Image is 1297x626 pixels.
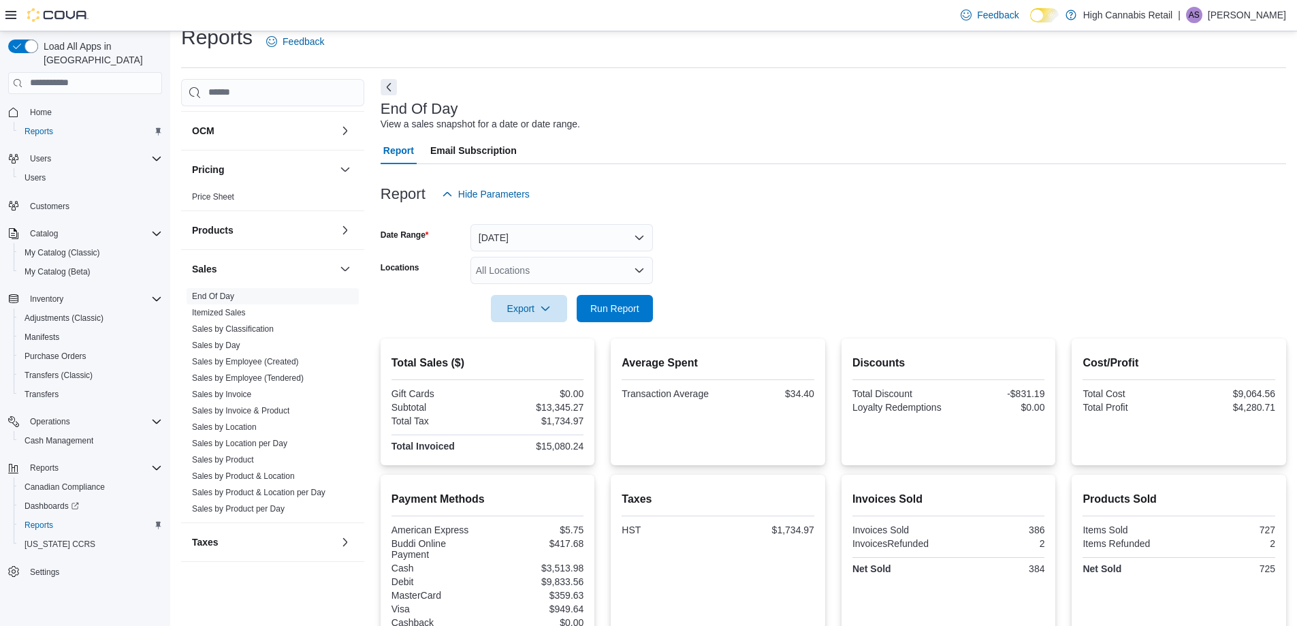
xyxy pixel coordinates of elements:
a: End Of Day [192,292,234,301]
span: Sales by Day [192,340,240,351]
input: Dark Mode [1030,8,1059,22]
button: OCM [192,124,334,138]
div: 727 [1182,525,1275,535]
button: Open list of options [634,265,645,276]
span: Sales by Location [192,422,257,433]
span: AS [1189,7,1200,23]
span: Dashboards [19,498,162,514]
button: Users [3,149,167,168]
button: Pricing [192,163,334,176]
span: Sales by Product [192,454,254,465]
h2: Products Sold [1083,491,1275,507]
button: Pricing [337,161,353,178]
div: Invoices Sold [852,525,946,535]
h2: Average Spent [622,355,814,371]
span: Transfers (Classic) [19,367,162,384]
button: Catalog [3,224,167,243]
span: Sales by Location per Day [192,438,287,449]
span: My Catalog (Beta) [19,264,162,280]
span: Reports [25,520,53,531]
button: Settings [3,562,167,582]
a: Sales by Location [192,422,257,432]
span: Canadian Compliance [19,479,162,495]
div: Total Discount [852,388,946,399]
span: Settings [25,563,162,580]
a: Sales by Employee (Tendered) [192,373,304,383]
span: Users [30,153,51,164]
div: Sales [181,288,364,522]
a: Sales by Day [192,341,240,350]
span: Report [383,137,414,164]
button: Inventory [3,289,167,309]
div: Transaction Average [622,388,715,399]
button: Cash Management [14,431,167,450]
span: My Catalog (Beta) [25,266,91,277]
button: Reports [14,122,167,141]
a: Reports [19,123,59,140]
span: Manifests [19,329,162,345]
span: Users [25,172,46,183]
span: Settings [30,567,59,578]
div: Gift Cards [391,388,485,399]
span: Home [30,107,52,118]
button: My Catalog (Classic) [14,243,167,262]
span: Dark Mode [1030,22,1031,23]
button: Hide Parameters [436,181,535,208]
span: Transfers (Classic) [25,370,93,381]
span: Reports [25,460,162,476]
span: Canadian Compliance [25,482,105,492]
div: $949.64 [490,604,583,614]
div: American Express [391,525,485,535]
button: Inventory [25,291,69,307]
button: Home [3,102,167,122]
button: Catalog [25,225,63,242]
div: View a sales snapshot for a date or date range. [381,117,580,131]
a: Reports [19,517,59,533]
button: My Catalog (Beta) [14,262,167,281]
span: Sales by Employee (Tendered) [192,373,304,384]
a: Transfers (Classic) [19,367,98,384]
div: $0.00 [951,402,1044,413]
span: Sales by Invoice [192,389,251,400]
button: Customers [3,195,167,215]
a: Sales by Product & Location per Day [192,488,325,497]
span: Manifests [25,332,59,343]
h3: Report [381,186,426,202]
nav: Complex example [8,97,162,617]
div: 384 [951,563,1044,574]
div: Subtotal [391,402,485,413]
h3: Pricing [192,163,224,176]
span: Purchase Orders [25,351,86,362]
button: Canadian Compliance [14,478,167,497]
span: Purchase Orders [19,348,162,364]
span: Sales by Product & Location [192,471,295,482]
a: Transfers [19,386,64,403]
a: Price Sheet [192,192,234,202]
span: Adjustments (Classic) [25,313,103,324]
div: Total Cost [1083,388,1176,399]
span: Reports [30,463,59,473]
div: $9,064.56 [1182,388,1275,399]
strong: Net Sold [852,563,891,574]
a: [US_STATE] CCRS [19,536,101,552]
h3: Products [192,223,234,237]
span: Cash Management [25,435,93,446]
div: Debit [391,576,485,587]
a: Sales by Product [192,455,254,465]
button: Sales [192,262,334,276]
button: Reports [14,516,167,535]
img: Cova [27,8,89,22]
a: My Catalog (Beta) [19,264,96,280]
button: [US_STATE] CCRS [14,535,167,554]
span: Home [25,104,162,121]
button: Export [491,295,567,322]
span: Reports [19,123,162,140]
h3: Taxes [192,535,219,549]
div: Visa [391,604,485,614]
h2: Cost/Profit [1083,355,1275,371]
a: Sales by Invoice & Product [192,406,289,416]
p: High Cannabis Retail [1083,7,1173,23]
span: Sales by Invoice & Product [192,405,289,416]
a: Itemized Sales [192,308,246,317]
span: Sales by Product per Day [192,503,285,514]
